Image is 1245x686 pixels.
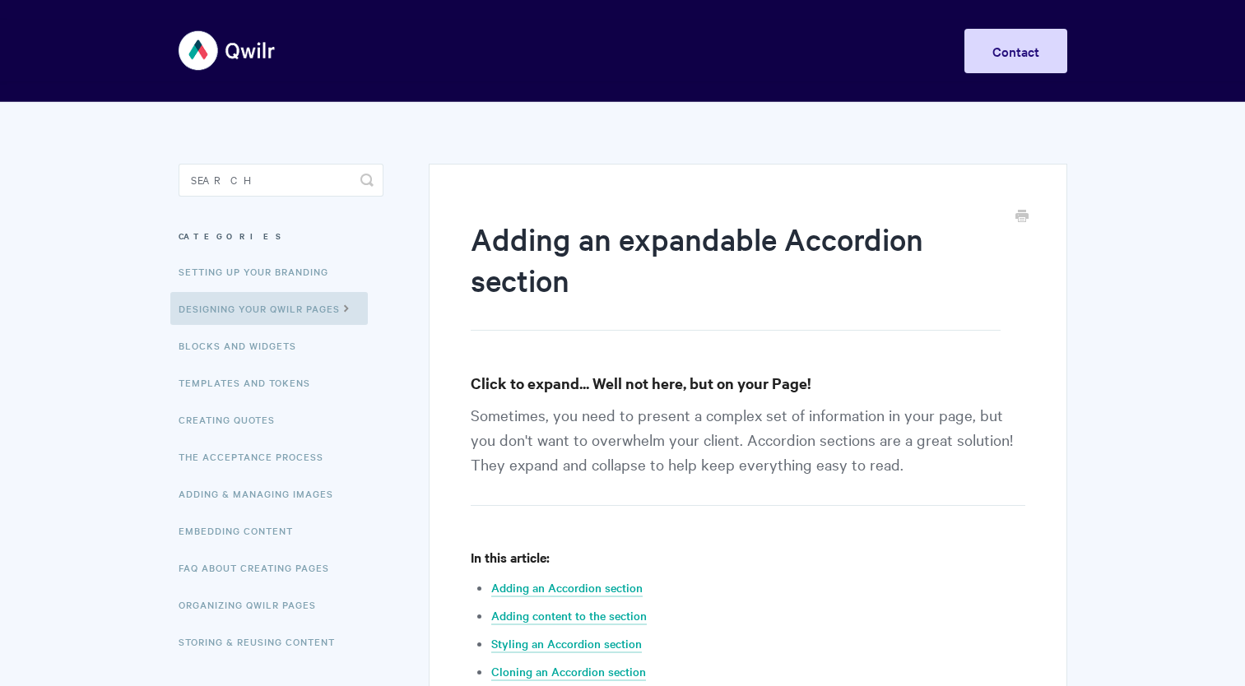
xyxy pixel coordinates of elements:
a: Adding & Managing Images [179,477,346,510]
h1: Adding an expandable Accordion section [471,218,1000,331]
a: Print this Article [1015,208,1029,226]
a: Designing Your Qwilr Pages [170,292,368,325]
p: Sometimes, you need to present a complex set of information in your page, but you don't want to o... [471,402,1024,506]
h3: Click to expand... Well not here, but on your Page! [471,372,1024,395]
a: Organizing Qwilr Pages [179,588,328,621]
a: Storing & Reusing Content [179,625,347,658]
input: Search [179,164,383,197]
a: Cloning an Accordion section [491,663,646,681]
a: Templates and Tokens [179,366,323,399]
a: Contact [964,29,1067,73]
a: Blocks and Widgets [179,329,309,362]
a: Setting up your Branding [179,255,341,288]
h3: Categories [179,221,383,251]
img: Qwilr Help Center [179,20,276,81]
a: FAQ About Creating Pages [179,551,341,584]
strong: In this article: [471,548,550,566]
a: Creating Quotes [179,403,287,436]
a: Adding an Accordion section [491,579,643,597]
a: Adding content to the section [491,607,647,625]
a: The Acceptance Process [179,440,336,473]
a: Embedding Content [179,514,305,547]
a: Styling an Accordion section [491,635,642,653]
